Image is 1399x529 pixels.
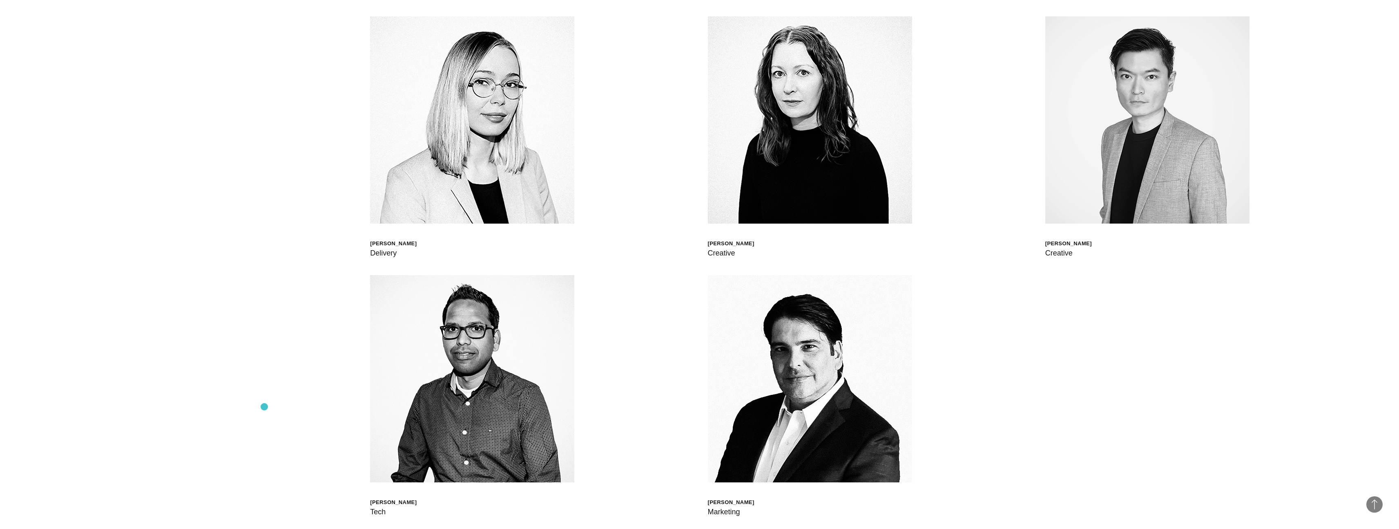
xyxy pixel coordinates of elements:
[1045,240,1092,247] div: [PERSON_NAME]
[708,506,754,518] div: Marketing
[1045,247,1092,259] div: Creative
[1366,496,1383,513] button: Back to Top
[708,247,754,259] div: Creative
[708,16,912,224] img: Jen Higgins
[1045,16,1250,224] img: Daniel Ng
[370,275,574,482] img: Santhana Krishnan
[708,499,754,506] div: [PERSON_NAME]
[370,16,574,224] img: Walt Drkula
[370,240,417,247] div: [PERSON_NAME]
[370,247,417,259] div: Delivery
[370,506,417,518] div: Tech
[708,240,754,247] div: [PERSON_NAME]
[708,275,912,482] img: Mauricio Sauma
[370,499,417,506] div: [PERSON_NAME]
